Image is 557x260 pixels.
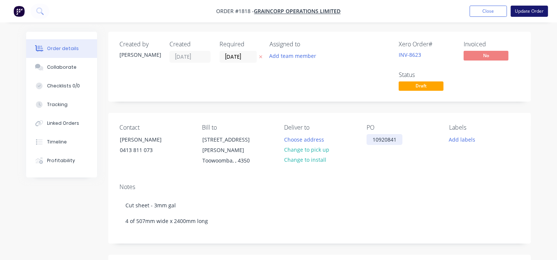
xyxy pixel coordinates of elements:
div: 10920841 [367,134,402,145]
button: Change to install [280,155,330,165]
div: Profitability [47,157,75,164]
button: Checklists 0/0 [26,77,97,95]
button: Add team member [270,51,320,61]
button: Profitability [26,151,97,170]
div: Invoiced [464,41,520,48]
div: Toowoomba, , 4350 [202,155,264,166]
div: Xero Order # [399,41,455,48]
button: Collaborate [26,58,97,77]
div: Status [399,71,455,78]
span: No [464,51,508,60]
button: Update Order [511,6,548,17]
div: Checklists 0/0 [47,83,80,89]
div: Created [169,41,211,48]
div: Notes [119,183,520,191]
div: Cut sheet - 3mm gal 4 of 507mm wide x 2400mm long [119,194,520,232]
div: [STREET_ADDRESS][PERSON_NAME]Toowoomba, , 4350 [196,134,271,166]
div: [PERSON_NAME] [120,134,182,145]
button: Linked Orders [26,114,97,133]
a: INV-8623 [399,51,421,58]
button: Tracking [26,95,97,114]
button: Add labels [445,134,479,144]
div: [STREET_ADDRESS][PERSON_NAME] [202,134,264,155]
button: Add team member [265,51,320,61]
a: GrainCorp Operations Limited [254,8,341,15]
span: Order #1818 - [217,8,254,15]
div: Order details [47,45,79,52]
button: Timeline [26,133,97,151]
div: 0413 811 073 [120,145,182,155]
button: Change to pick up [280,145,333,155]
div: Required [220,41,261,48]
div: Contact [119,124,190,131]
button: Close [470,6,507,17]
div: [PERSON_NAME] [119,51,161,59]
div: Timeline [47,139,67,145]
div: Assigned to [270,41,344,48]
div: Collaborate [47,64,77,71]
div: Tracking [47,101,68,108]
div: PO [367,124,437,131]
span: Draft [399,81,444,91]
div: Bill to [202,124,273,131]
div: Linked Orders [47,120,79,127]
button: Order details [26,39,97,58]
div: Created by [119,41,161,48]
div: [PERSON_NAME]0413 811 073 [113,134,188,158]
div: Labels [449,124,520,131]
img: Factory [13,6,25,17]
div: Deliver to [284,124,355,131]
button: Choose address [280,134,328,144]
